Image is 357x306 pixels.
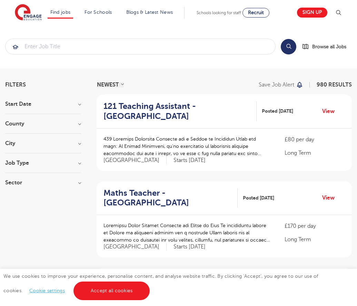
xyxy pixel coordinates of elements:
span: Schools looking for staff [197,10,241,15]
p: Long Term [285,149,345,157]
a: Blogs & Latest News [126,10,173,15]
h3: County [5,121,81,126]
h2: Maths Teacher - [GEOGRAPHIC_DATA] [103,188,232,208]
button: Save job alert [259,82,303,88]
h3: Sector [5,180,81,185]
a: View [322,107,340,116]
p: Loremipsu Dolor Sitamet Consecte adi Elitse do Eius Te incididuntu labore et Dolore ma aliquaeni ... [103,222,271,244]
img: Engage Education [15,4,42,21]
a: Find jobs [50,10,71,15]
span: [GEOGRAPHIC_DATA] [103,157,167,164]
h3: City [5,141,81,146]
a: Maths Teacher - [GEOGRAPHIC_DATA] [103,188,238,208]
p: £80 per day [285,135,345,144]
span: 980 RESULTS [317,82,352,88]
p: £170 per day [285,222,345,230]
p: Starts [DATE] [173,157,206,164]
p: Starts [DATE] [173,243,206,251]
p: 439 Loremips Dolorsita Consecte adi e Seddoe te Incididun Utlab etd magn: Al Enimad Minimveni, qu... [103,135,271,157]
span: [GEOGRAPHIC_DATA] [103,243,167,251]
p: Long Term [285,235,345,244]
a: Sign up [297,8,327,18]
span: Posted [DATE] [243,194,274,202]
a: Browse all Jobs [302,43,352,51]
a: Recruit [242,8,269,18]
span: We use cookies to improve your experience, personalise content, and analyse website traffic. By c... [3,274,318,293]
h3: Job Type [5,160,81,166]
span: Posted [DATE] [262,108,293,115]
h2: 121 Teaching Assistant - [GEOGRAPHIC_DATA] [103,101,251,121]
a: Accept all cookies [73,282,150,300]
a: For Schools [85,10,112,15]
span: Filters [5,82,26,88]
div: Submit [5,39,276,54]
a: Cookie settings [29,288,65,293]
a: View [322,193,340,202]
input: Submit [6,39,275,54]
span: Recruit [248,10,264,15]
a: 121 Teaching Assistant - [GEOGRAPHIC_DATA] [103,101,257,121]
span: Browse all Jobs [312,43,346,51]
h3: Start Date [5,101,81,107]
p: Save job alert [259,82,294,88]
button: Search [281,39,296,54]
